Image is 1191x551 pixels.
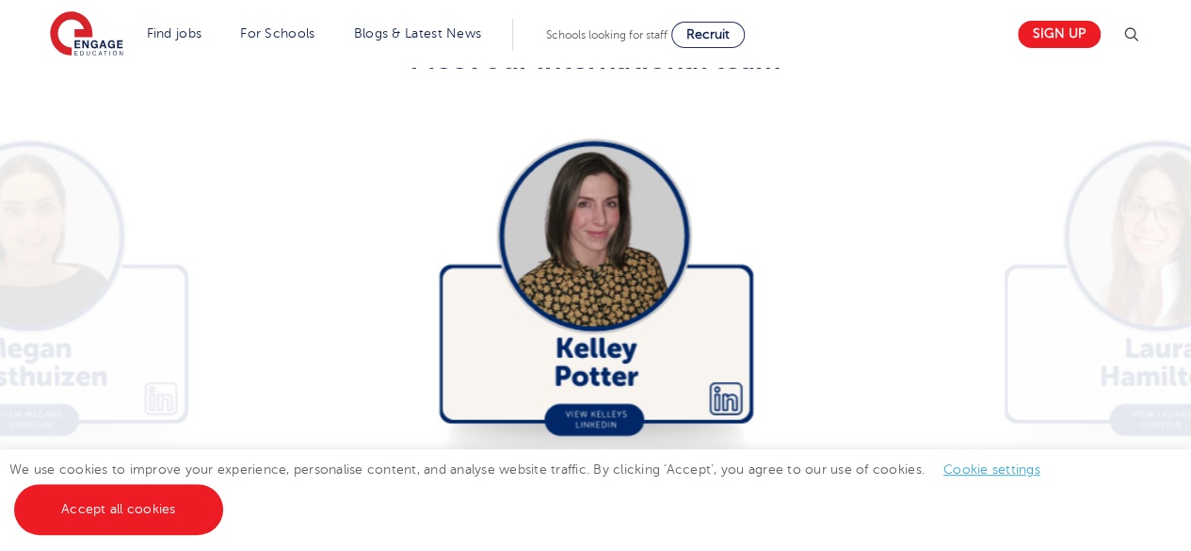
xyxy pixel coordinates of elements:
[354,26,482,41] a: Blogs & Latest News
[686,27,730,41] span: Recruit
[546,28,668,41] span: Schools looking for staff
[1018,21,1101,48] a: Sign up
[943,462,1040,477] a: Cookie settings
[240,26,314,41] a: For Schools
[9,462,1059,516] span: We use cookies to improve your experience, personalise content, and analyse website traffic. By c...
[147,26,202,41] a: Find jobs
[50,11,123,58] img: Engage Education
[14,484,223,535] a: Accept all cookies
[671,22,745,48] a: Recruit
